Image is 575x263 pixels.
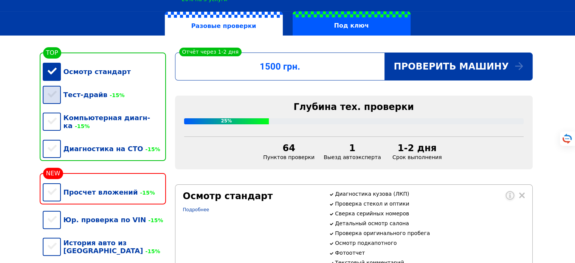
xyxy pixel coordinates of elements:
div: История авто из [GEOGRAPHIC_DATA] [43,231,166,262]
div: 1-2 дня [390,143,444,153]
div: 1500 грн. [175,61,385,72]
p: Осмотр подкапотного [335,240,524,246]
p: Диагностика кузова (ЛКП) [335,191,524,197]
div: Глубина тех. проверки [184,102,524,112]
div: Выезд автоэксперта [319,143,386,160]
a: Под ключ [288,11,415,36]
p: Проверка оригинального пробега [335,230,524,236]
div: Юр. проверка по VIN [43,208,166,231]
div: 1 [324,143,381,153]
p: Фотоотчет [335,250,524,256]
span: -15% [138,190,155,196]
label: Разовые проверки [165,12,283,36]
label: Под ключ [293,11,411,36]
div: 64 [263,143,315,153]
span: -15% [143,248,160,254]
span: -15% [146,217,163,223]
div: Пунктов проверки [259,143,319,160]
div: Компьютерная диагн-ка [43,106,166,137]
div: Проверить машину [384,53,532,80]
p: Детальный осмотр салона [335,220,524,226]
span: -15% [143,146,160,152]
div: Осмотр стандарт [183,191,320,201]
div: Просчет вложений [43,181,166,204]
p: Проверка стекол и оптики [335,201,524,207]
div: 25% [184,118,269,124]
div: Осмотр стандарт [43,60,166,83]
div: Диагностика на СТО [43,137,166,160]
div: Тест-драйв [43,83,166,106]
p: Сверка серийных номеров [335,210,524,217]
span: -15% [73,123,90,129]
div: Срок выполнения [386,143,449,160]
a: Подробнее [183,207,209,212]
span: -15% [107,92,124,98]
